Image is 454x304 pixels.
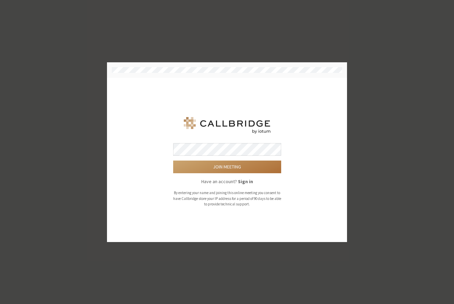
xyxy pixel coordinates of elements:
[173,161,281,173] button: Join meeting
[173,190,281,207] p: By entering your name and joining this online meeting you consent to have Callbridge store your I...
[173,178,281,185] p: Have an account?
[238,178,253,185] button: Sign in
[238,178,253,185] strong: Sign in
[182,117,272,134] img: Iotum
